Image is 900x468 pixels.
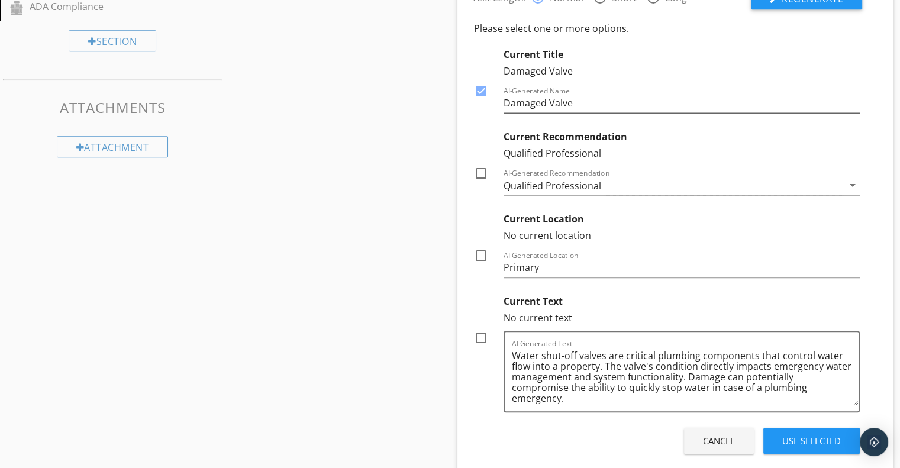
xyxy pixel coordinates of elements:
div: Qualified Professional [504,146,860,160]
div: Cancel [703,434,735,448]
div: Current Title [504,47,860,64]
input: AI-Generated Name [504,93,860,113]
div: Qualified Professional [504,180,601,191]
div: Please select one or more options. [474,21,860,35]
input: AI-Generated Location [504,258,860,277]
div: No current text [504,311,860,325]
i: arrow_drop_down [846,178,860,192]
div: Current Text [504,289,860,311]
button: Use Selected [763,428,860,454]
button: Cancel [684,428,754,454]
div: Damaged Valve [504,64,860,78]
div: Current Recommendation [504,125,860,146]
div: Current Location [504,207,860,228]
div: Section [69,30,156,51]
div: Use Selected [782,434,841,448]
div: No current location [504,228,860,243]
div: Attachment [57,136,169,157]
div: Open Intercom Messenger [860,428,888,456]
